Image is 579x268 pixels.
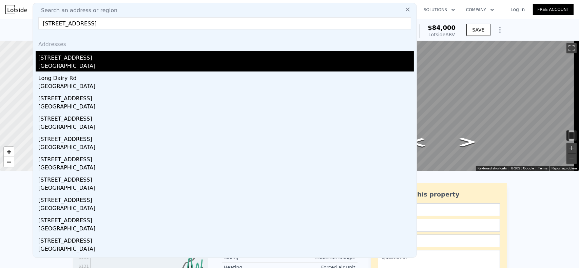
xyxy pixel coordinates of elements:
span: © 2025 Google [511,166,534,170]
div: Street View [310,41,579,171]
div: [STREET_ADDRESS] [38,193,414,204]
div: [STREET_ADDRESS] [38,92,414,103]
div: [GEOGRAPHIC_DATA] [38,82,414,92]
div: [GEOGRAPHIC_DATA] [38,103,414,112]
input: Enter an address, city, region, neighborhood or zip code [38,17,411,29]
div: [GEOGRAPHIC_DATA] [38,164,414,173]
div: Ask about this property [378,190,500,199]
div: [STREET_ADDRESS] [38,132,414,143]
button: Keyboard shortcuts [478,166,507,171]
a: Terms (opens in new tab) [538,166,547,170]
a: Zoom out [4,157,14,167]
div: [STREET_ADDRESS] [38,173,414,184]
div: [GEOGRAPHIC_DATA] [38,204,414,214]
div: [STREET_ADDRESS] [38,234,414,245]
div: [GEOGRAPHIC_DATA] [38,123,414,132]
button: SAVE [466,24,490,36]
div: Lotside ARV [428,31,456,38]
div: [GEOGRAPHIC_DATA] [38,143,414,153]
button: Toggle motion tracking [566,130,577,141]
span: $84,000 [428,24,456,31]
button: Toggle fullscreen view [566,43,577,53]
tspan: $151 [78,255,89,260]
a: Report a problem [552,166,577,170]
button: Zoom out [566,153,577,164]
span: + [7,147,11,156]
div: [GEOGRAPHIC_DATA] [38,225,414,234]
button: Show Options [493,23,507,37]
div: [STREET_ADDRESS] [38,153,414,164]
button: Solutions [418,4,461,16]
span: − [7,158,11,166]
div: [GEOGRAPHIC_DATA] [38,184,414,193]
div: Map [310,41,579,171]
div: [GEOGRAPHIC_DATA] [38,62,414,71]
input: Name [378,203,500,216]
div: [GEOGRAPHIC_DATA] [38,245,414,254]
a: Free Account [533,4,574,15]
a: Log In [502,6,533,13]
div: [STREET_ADDRESS] [38,51,414,62]
div: [STREET_ADDRESS] [38,112,414,123]
div: Addresses [36,35,414,51]
path: Go West, Horton St [452,136,483,149]
button: Zoom in [566,143,577,153]
img: Lotside [5,5,27,14]
button: Company [461,4,500,16]
div: [STREET_ADDRESS] [38,214,414,225]
a: Zoom in [4,147,14,157]
div: Long Dairy Rd [38,71,414,82]
span: Search an address or region [36,6,117,15]
input: Phone [378,234,500,247]
input: Email [378,219,500,232]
